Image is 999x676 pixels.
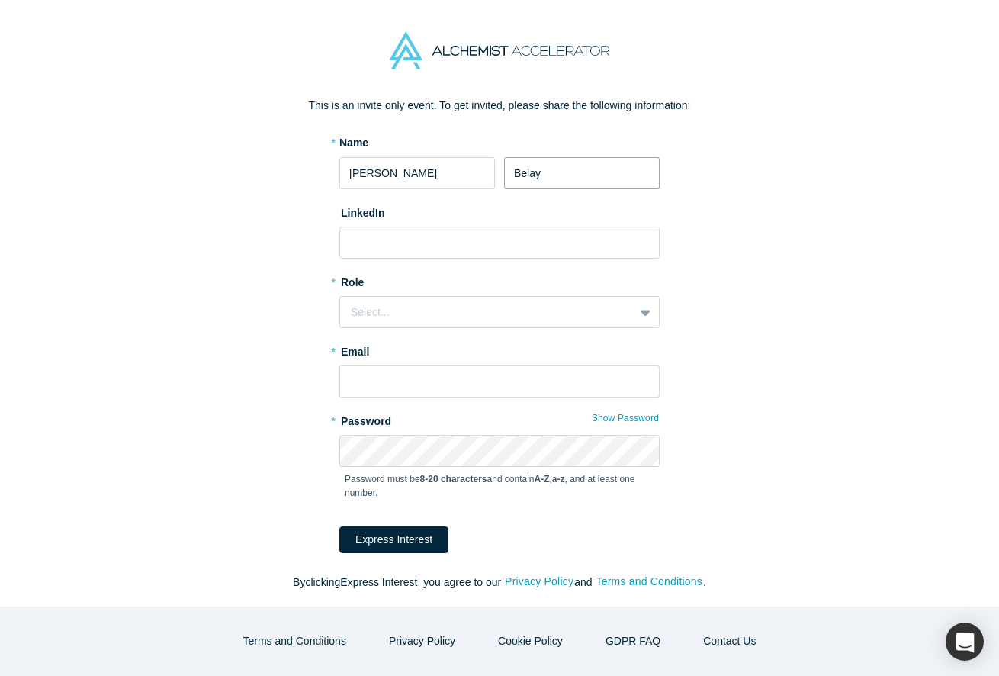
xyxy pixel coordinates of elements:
[390,32,609,69] img: Alchemist Accelerator Logo
[504,157,660,189] input: Last Name
[179,575,820,591] p: By clicking Express Interest , you agree to our and .
[535,474,550,484] strong: A-Z
[595,573,703,591] button: Terms and Conditions
[345,472,654,500] p: Password must be and contain , , and at least one number.
[339,526,448,553] button: Express Interest
[339,135,368,151] label: Name
[339,157,495,189] input: First Name
[179,98,820,114] p: This is an invite only event. To get invited, please share the following information:
[589,628,676,655] a: GDPR FAQ
[420,474,487,484] strong: 8-20 characters
[227,628,362,655] button: Terms and Conditions
[339,339,660,360] label: Email
[373,628,471,655] button: Privacy Policy
[504,573,574,591] button: Privacy Policy
[687,628,772,655] button: Contact Us
[482,628,579,655] button: Cookie Policy
[339,269,660,291] label: Role
[339,408,660,430] label: Password
[591,408,660,428] button: Show Password
[339,200,385,221] label: LinkedIn
[552,474,565,484] strong: a-z
[351,304,623,320] div: Select...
